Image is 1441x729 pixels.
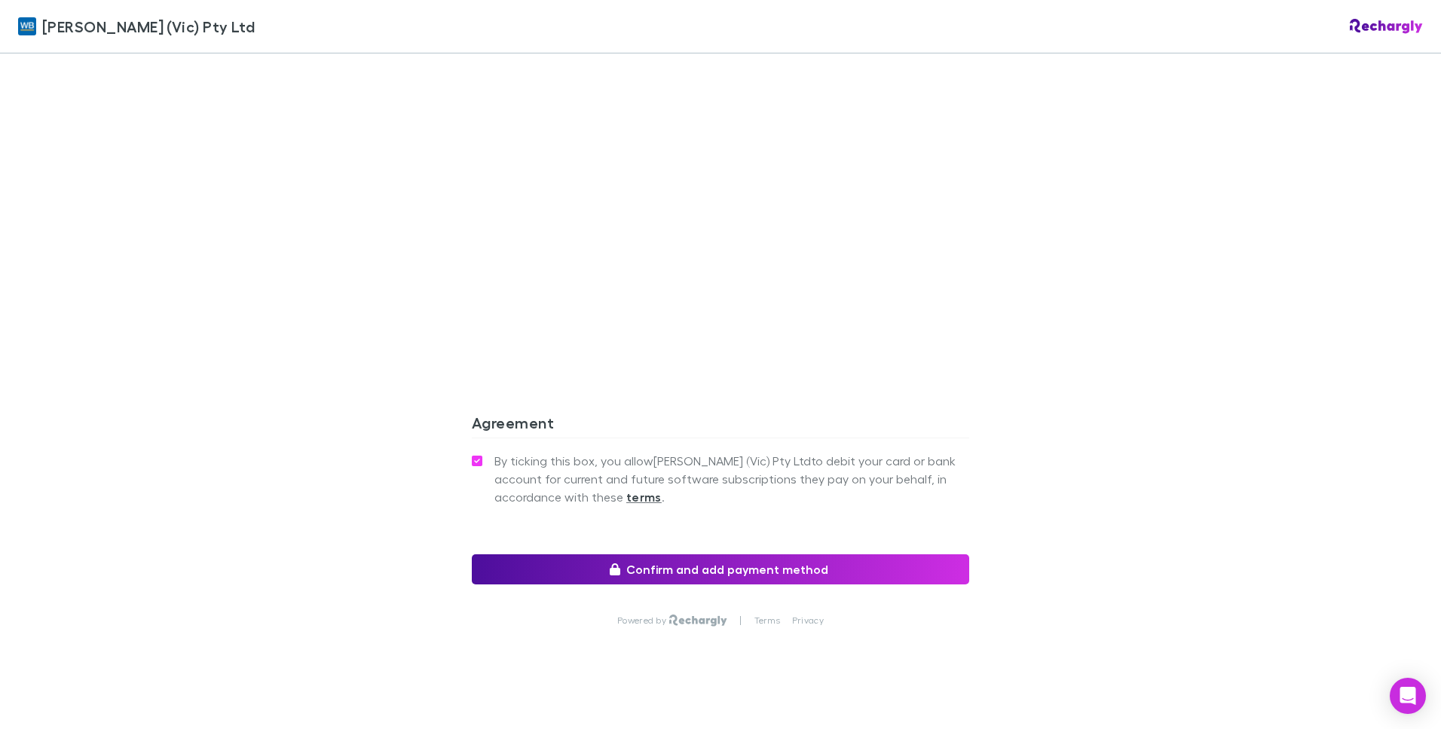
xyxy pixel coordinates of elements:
p: Powered by [617,615,669,627]
a: Privacy [792,615,824,627]
h3: Agreement [472,413,969,438]
button: Confirm and add payment method [472,554,969,584]
a: Terms [754,615,780,627]
img: Rechargly Logo [669,615,727,627]
p: | [739,615,742,627]
span: By ticking this box, you allow [PERSON_NAME] (Vic) Pty Ltd to debit your card or bank account for... [494,452,969,506]
img: Rechargly Logo [1350,19,1423,34]
span: [PERSON_NAME] (Vic) Pty Ltd [42,15,255,38]
div: Open Intercom Messenger [1390,678,1426,714]
strong: terms [626,490,662,505]
img: William Buck (Vic) Pty Ltd's Logo [18,17,36,35]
